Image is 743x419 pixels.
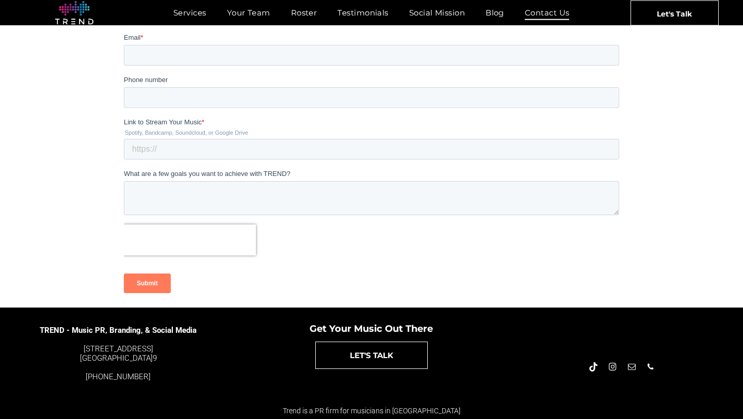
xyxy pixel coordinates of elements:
a: Blog [475,5,514,20]
a: LET'S TALK [315,342,428,369]
a: Testimonials [327,5,398,20]
span: Trend is a PR firm for musicians in [GEOGRAPHIC_DATA] [283,407,460,415]
a: Contact Us [514,5,580,20]
img: logo [55,1,93,25]
div: 9 [39,344,197,363]
a: Tiktok [588,361,599,375]
span: Get Your Music Out There [310,323,433,334]
a: phone [645,361,656,375]
span: Let's Talk [657,1,692,26]
font: [STREET_ADDRESS] [GEOGRAPHIC_DATA] [80,344,153,363]
a: Your Team [217,5,281,20]
a: [STREET_ADDRESS][GEOGRAPHIC_DATA] [80,344,153,363]
a: email [626,361,637,375]
a: Social Mission [399,5,475,20]
span: TREND - Music PR, Branding, & Social Media [40,326,197,335]
span: LET'S TALK [350,342,393,368]
a: Roster [281,5,328,20]
a: [PHONE_NUMBER] [86,372,151,381]
iframe: Chat Widget [691,369,743,419]
a: Services [163,5,217,20]
a: instagram [607,361,618,375]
